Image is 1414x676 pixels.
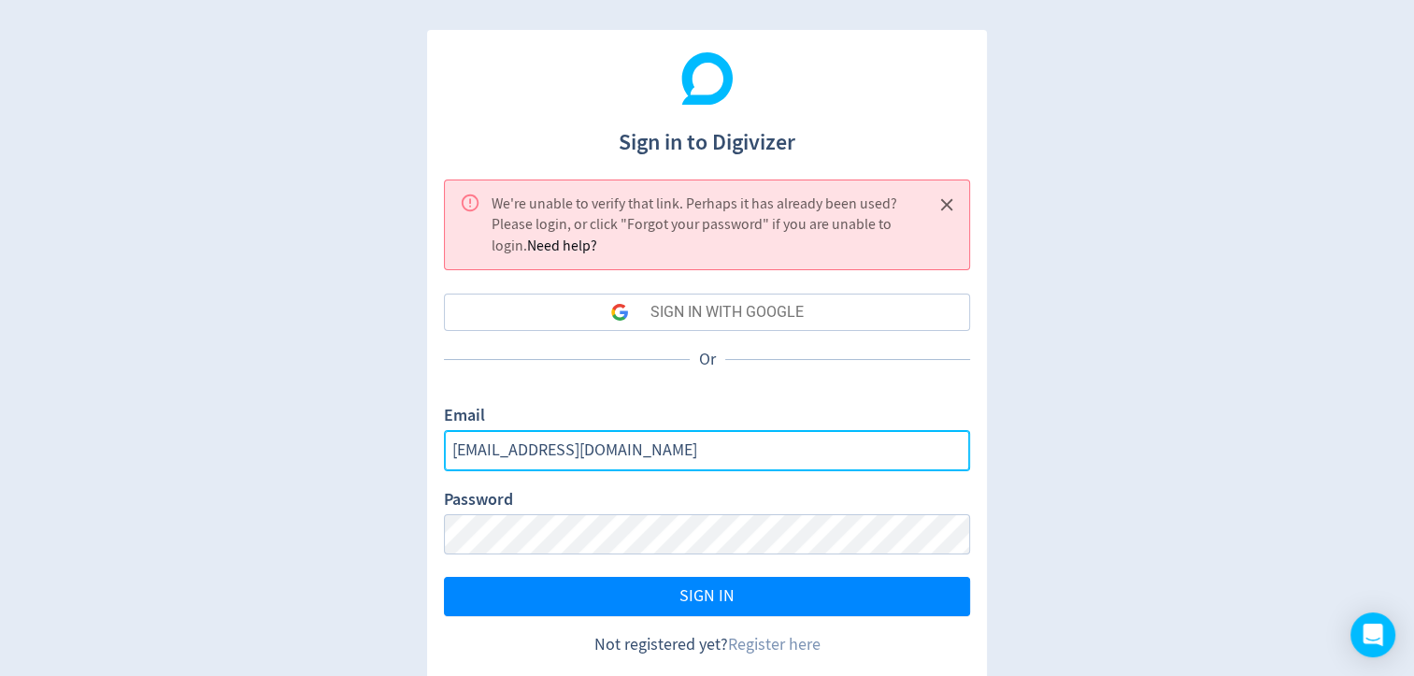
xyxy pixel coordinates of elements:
button: Close [932,190,963,221]
div: Not registered yet? [444,633,970,656]
span: SIGN IN [679,588,735,605]
div: SIGN IN WITH GOOGLE [650,294,804,331]
img: Digivizer Logo [681,52,734,105]
label: Password [444,488,513,514]
div: We're unable to verify that link. Perhaps it has already been used? Please login, or click "Forgo... [492,186,917,265]
label: Email [444,404,485,430]
span: Need help? [527,237,597,255]
button: SIGN IN WITH GOOGLE [444,294,970,331]
p: Or [690,348,725,371]
a: Register here [728,634,821,655]
div: Open Intercom Messenger [1350,612,1395,657]
button: SIGN IN [444,577,970,616]
h1: Sign in to Digivizer [444,110,970,159]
